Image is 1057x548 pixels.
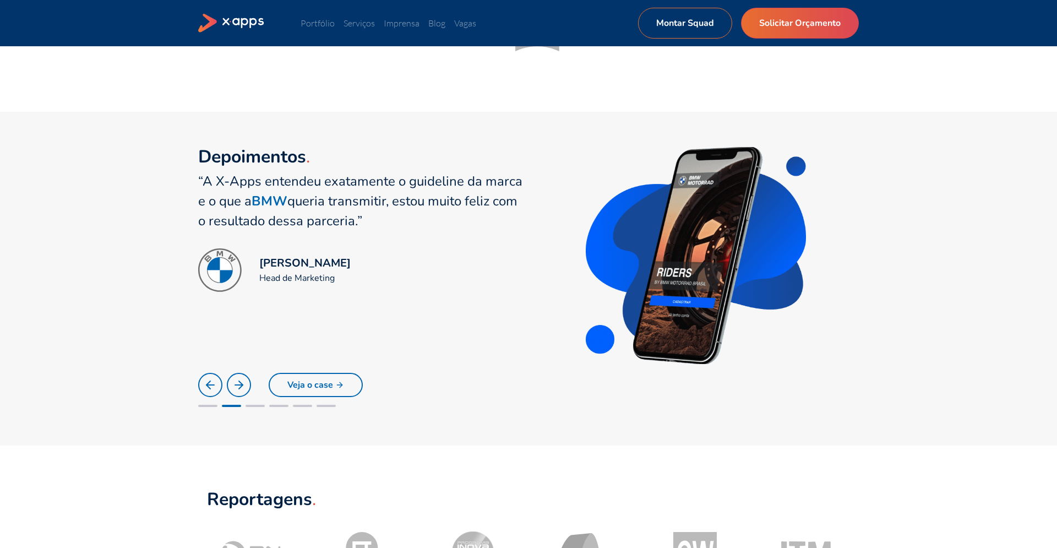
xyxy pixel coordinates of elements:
a: Solicitar Orçamento [741,8,859,39]
strong: Reportagens [207,487,312,511]
a: Imprensa [384,18,419,29]
a: Serviços [344,18,375,29]
a: Veja o case [269,373,363,397]
a: Blog [428,18,445,29]
a: Montar Squad [638,8,732,39]
a: Portfólio [301,18,335,29]
img: BMW logo [198,248,242,292]
strong: Depoimentos [198,145,306,169]
a: Vagas [454,18,476,29]
div: Head de Marketing [259,272,351,285]
strong: BMW [252,192,287,210]
a: Reportagens [207,490,316,514]
q: “A X-Apps entendeu exatamente o guideline da marca e o que a queria transmitir, estou muito feliz... [198,172,522,230]
div: [PERSON_NAME] [259,255,351,272]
